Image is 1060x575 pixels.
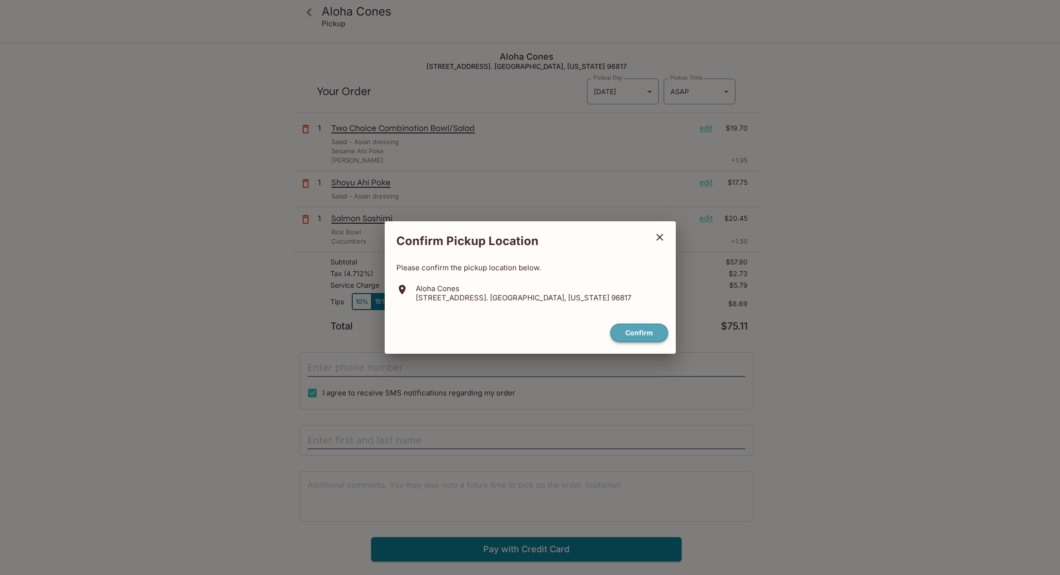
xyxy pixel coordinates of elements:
[610,324,668,343] button: confirm
[416,293,631,302] p: [STREET_ADDRESS]. [GEOGRAPHIC_DATA], [US_STATE] 96817
[416,284,631,293] p: Aloha Cones
[396,263,664,272] p: Please confirm the pickup location below.
[648,225,672,249] button: close
[385,229,648,253] h2: Confirm Pickup Location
